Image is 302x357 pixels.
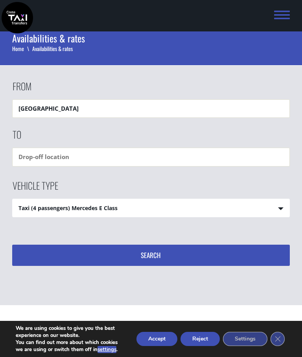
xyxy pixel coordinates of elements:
button: Accept [136,332,177,346]
p: You can find out more about which cookies we are using or switch them off in . [16,339,126,353]
button: Settings [223,332,267,346]
a: Home [12,44,32,53]
a: Crete Taxi Transfers | Rates & availability for transfers in Crete | Crete Taxi Transfers [2,13,33,21]
div: Availabilities & rates [12,31,85,45]
input: Drop-off location [12,148,290,166]
button: Search [12,245,290,266]
label: To [12,128,21,148]
button: Close GDPR Cookie Banner [271,332,285,346]
span: Taxi (4 passengers) Mercedes E Class [13,199,290,218]
button: Reject [180,332,220,346]
button: settings [98,346,116,353]
input: Pickup location [12,99,290,118]
label: From [12,79,31,99]
li: Availabilities & rates [32,45,73,53]
img: Crete Taxi Transfers | Rates & availability for transfers in Crete | Crete Taxi Transfers [2,2,33,33]
p: We are using cookies to give you the best experience on our website. [16,325,126,339]
label: Vehicle type [12,179,58,199]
